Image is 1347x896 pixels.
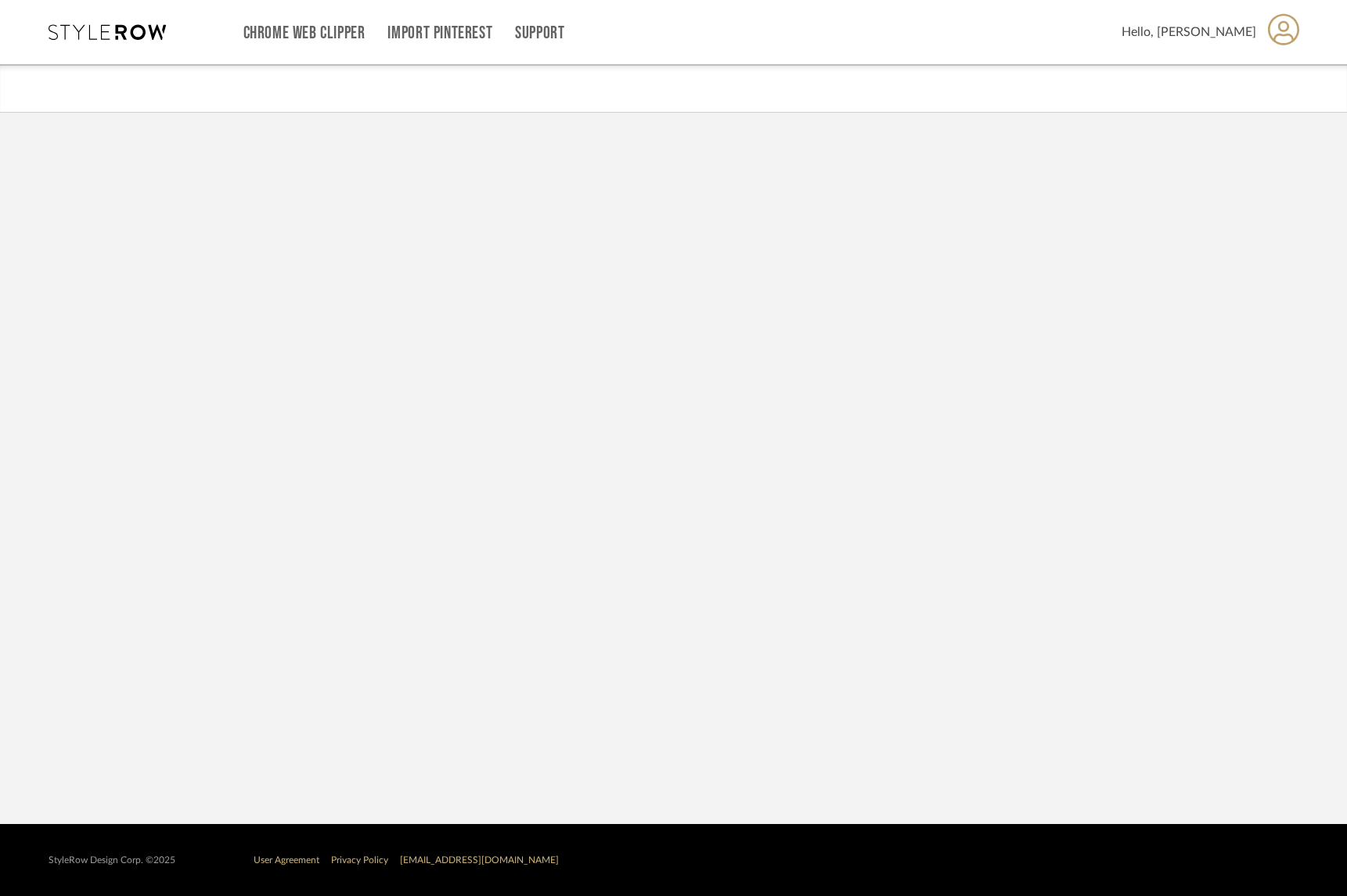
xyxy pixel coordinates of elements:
span: Hello, [PERSON_NAME] [1122,23,1256,41]
a: Support [515,27,564,40]
a: Chrome Web Clipper [243,27,366,40]
a: Privacy Policy [331,855,388,865]
div: StyleRow Design Corp. ©2025 [49,855,175,866]
a: User Agreement [254,855,319,865]
a: Import Pinterest [387,27,492,40]
a: [EMAIL_ADDRESS][DOMAIN_NAME] [400,855,559,865]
